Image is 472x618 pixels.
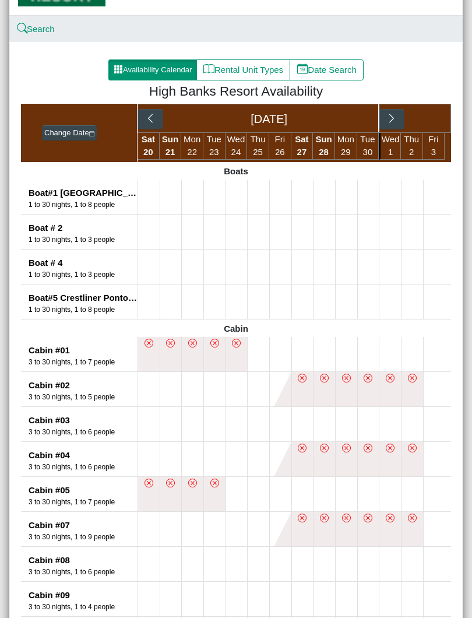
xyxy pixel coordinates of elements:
svg: x circle [166,479,175,487]
button: chevron right [379,109,404,130]
div: Cabin #01 [29,344,138,357]
li: Thu [247,133,269,160]
div: Boat#1 [GEOGRAPHIC_DATA] [29,187,138,200]
svg: x circle [386,444,394,452]
span: 20 [143,147,153,157]
svg: x circle [386,514,394,522]
li: Sat [138,133,160,160]
div: [DATE] [160,104,379,132]
div: Number of Guests [29,199,138,210]
div: Cabin #02 [29,379,138,392]
div: Number of Guests [29,304,138,315]
span: 28 [319,147,329,157]
li: Fri [269,133,291,160]
li: Tue [203,133,226,160]
span: 26 [275,147,285,157]
li: Sun [313,133,335,160]
svg: x circle [188,479,197,487]
button: bookRental Unit Types [196,59,290,80]
svg: x circle [364,374,372,382]
div: Cabin #09 [29,589,138,602]
a: searchSearch [18,24,55,34]
svg: x circle [386,374,394,382]
svg: calendar date [297,64,308,75]
svg: x circle [320,444,329,452]
div: Number of Guests [29,357,138,367]
svg: x circle [320,514,329,522]
svg: grid3x3 gap fill [114,65,123,74]
button: chevron left [138,109,163,130]
div: Number of Guests [29,269,138,280]
div: Number of Guests [29,392,138,402]
svg: chevron right [386,113,397,124]
li: Mon [335,133,357,160]
button: Change Datecalendar [42,125,97,141]
svg: x circle [408,444,417,452]
svg: x circle [298,444,307,452]
div: Number of Guests [29,567,138,577]
svg: x circle [408,514,417,522]
li: Mon [181,133,203,160]
svg: search [18,24,27,33]
svg: x circle [320,374,329,382]
svg: x circle [298,374,307,382]
svg: x circle [342,514,351,522]
span: 24 [231,147,241,157]
div: Cabin #04 [29,449,138,462]
div: Boat#5 Crestliner Pontoon [29,292,138,305]
svg: x circle [342,444,351,452]
li: Fri [423,133,445,160]
div: Number of Guests [29,497,138,507]
span: 30 [363,147,373,157]
li: Wed [226,133,248,160]
svg: chevron left [145,113,156,124]
svg: x circle [210,479,219,487]
div: Number of Guests [29,532,138,542]
div: Number of Guests [29,427,138,437]
li: Tue [357,133,379,160]
div: Cabin #08 [29,554,138,567]
svg: x circle [342,374,351,382]
li: Sat [291,133,314,160]
svg: x circle [364,514,372,522]
span: 29 [341,147,351,157]
button: calendar dateDate Search [290,59,364,80]
svg: x circle [364,444,372,452]
span: 3 [431,147,436,157]
span: 23 [209,147,219,157]
span: 22 [187,147,197,157]
div: Number of Guests [29,234,138,245]
span: 27 [297,147,307,157]
span: 21 [165,147,175,157]
button: grid3x3 gap fillAvailability Calendar [108,59,197,80]
div: Cabin [21,319,451,337]
svg: x circle [166,339,175,347]
svg: calendar [89,131,95,137]
svg: x circle [232,339,241,347]
li: Thu [401,133,423,160]
div: Number of Guests [29,602,138,612]
div: Boats [21,162,451,180]
span: 25 [253,147,263,157]
div: Cabin #05 [29,484,138,497]
svg: x circle [145,479,153,487]
svg: x circle [210,339,219,347]
div: Boat # 4 [29,257,138,270]
span: 2 [409,147,414,157]
div: Cabin #07 [29,519,138,532]
svg: x circle [408,374,417,382]
div: Boat # 2 [29,222,138,235]
div: Number of Guests [29,462,138,472]
span: 1 [388,147,393,157]
svg: x circle [188,339,197,347]
svg: book [203,64,214,75]
div: Cabin #03 [29,414,138,427]
svg: x circle [145,339,153,347]
h4: High Banks Resort Availability [30,83,442,99]
li: Wed [379,133,401,160]
li: Sun [160,133,182,160]
svg: x circle [298,514,307,522]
